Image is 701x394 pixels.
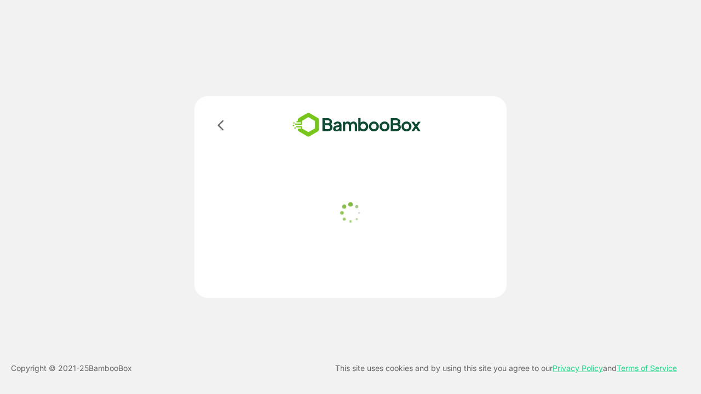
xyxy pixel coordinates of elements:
a: Terms of Service [617,363,677,373]
p: This site uses cookies and by using this site you agree to our and [335,362,677,375]
img: bamboobox [277,109,437,141]
img: loader [337,199,364,227]
a: Privacy Policy [553,363,603,373]
p: Copyright © 2021- 25 BambooBox [11,362,132,375]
